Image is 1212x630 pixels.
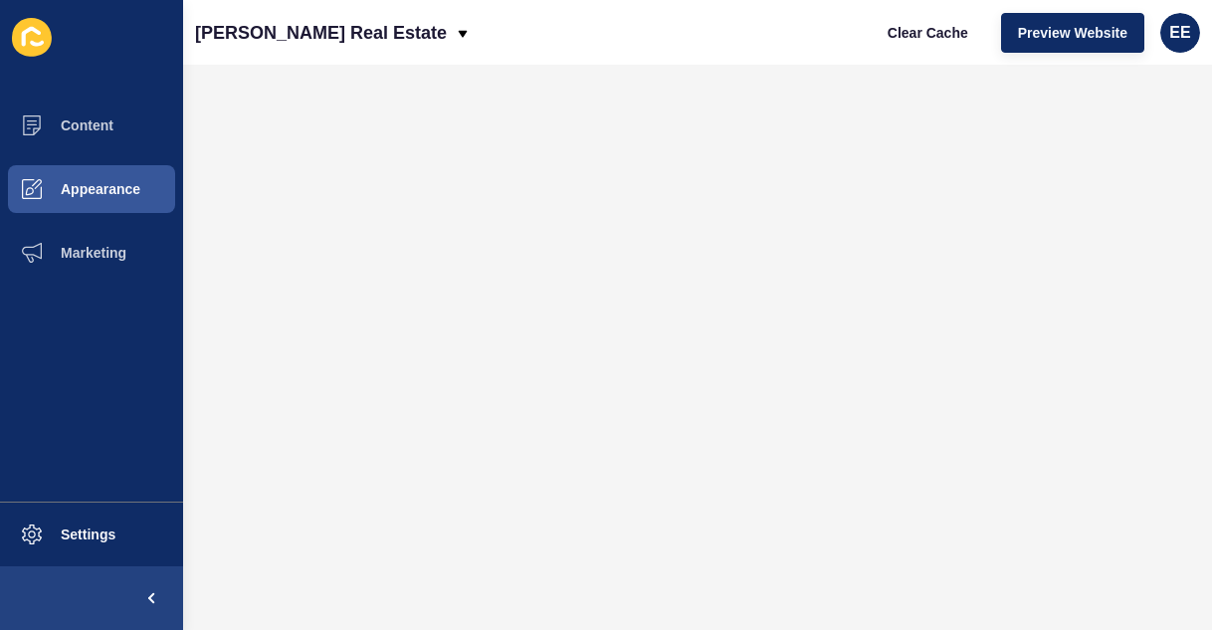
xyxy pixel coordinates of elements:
[183,65,1212,630] iframe: To enrich screen reader interactions, please activate Accessibility in Grammarly extension settings
[888,23,968,43] span: Clear Cache
[1001,13,1144,53] button: Preview Website
[195,8,447,58] p: [PERSON_NAME] Real Estate
[1169,23,1190,43] span: EE
[871,13,985,53] button: Clear Cache
[1018,23,1127,43] span: Preview Website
